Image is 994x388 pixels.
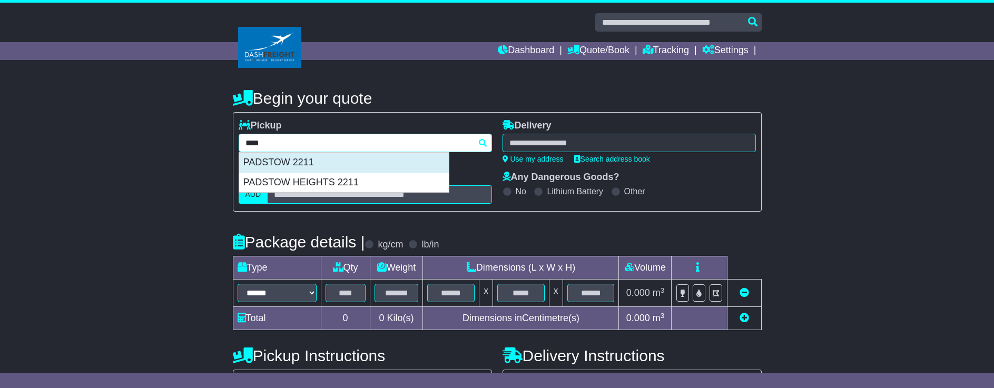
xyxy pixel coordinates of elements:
[503,172,619,183] label: Any Dangerous Goods?
[619,256,672,280] td: Volume
[321,256,370,280] td: Qty
[423,256,619,280] td: Dimensions (L x W x H)
[370,256,423,280] td: Weight
[567,42,629,60] a: Quote/Book
[370,307,423,330] td: Kilo(s)
[740,287,749,298] a: Remove this item
[653,313,665,323] span: m
[661,312,665,320] sup: 3
[233,89,762,107] h4: Begin your quote
[653,287,665,298] span: m
[624,186,645,196] label: Other
[574,155,650,163] a: Search address book
[233,256,321,280] td: Type
[421,239,439,251] label: lb/in
[503,120,552,132] label: Delivery
[516,186,526,196] label: No
[239,173,449,193] div: PADSTOW HEIGHTS 2211
[740,313,749,323] a: Add new item
[503,347,762,364] h4: Delivery Instructions
[239,134,492,152] typeahead: Please provide city
[498,42,554,60] a: Dashboard
[378,239,403,251] label: kg/cm
[379,313,384,323] span: 0
[702,42,749,60] a: Settings
[423,307,619,330] td: Dimensions in Centimetre(s)
[321,307,370,330] td: 0
[626,313,650,323] span: 0.000
[661,286,665,294] sup: 3
[479,280,493,307] td: x
[643,42,689,60] a: Tracking
[547,186,603,196] label: Lithium Battery
[239,120,282,132] label: Pickup
[626,287,650,298] span: 0.000
[239,153,449,173] div: PADSTOW 2211
[239,185,268,204] label: AUD
[233,307,321,330] td: Total
[233,233,365,251] h4: Package details |
[233,347,492,364] h4: Pickup Instructions
[503,155,564,163] a: Use my address
[549,280,563,307] td: x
